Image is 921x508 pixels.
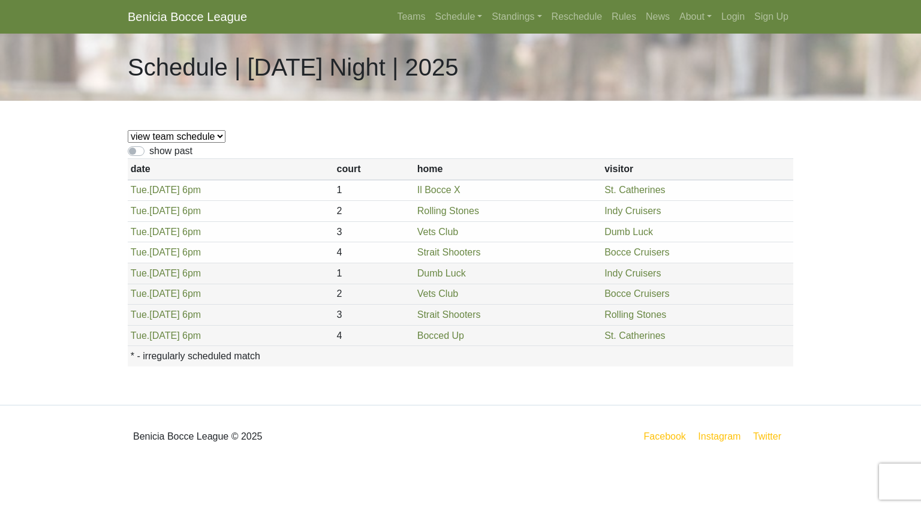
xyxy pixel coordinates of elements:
[417,330,464,341] a: Bocced Up
[131,185,201,195] a: Tue.[DATE] 6pm
[717,5,750,29] a: Login
[131,288,201,299] a: Tue.[DATE] 6pm
[119,415,460,458] div: Benicia Bocce League © 2025
[131,330,149,341] span: Tue.
[487,5,546,29] a: Standings
[604,309,666,320] a: Rolling Stones
[417,247,481,257] a: Strait Shooters
[641,5,675,29] a: News
[604,185,665,195] a: St. Catherines
[601,159,793,180] th: visitor
[417,227,458,237] a: Vets Club
[131,185,149,195] span: Tue.
[131,288,149,299] span: Tue.
[417,268,466,278] a: Dumb Luck
[696,429,743,444] a: Instagram
[128,5,247,29] a: Benicia Bocce League
[334,221,414,242] td: 3
[131,268,149,278] span: Tue.
[334,284,414,305] td: 2
[131,268,201,278] a: Tue.[DATE] 6pm
[131,309,149,320] span: Tue.
[604,330,665,341] a: St. Catherines
[334,201,414,222] td: 2
[392,5,430,29] a: Teams
[604,288,669,299] a: Bocce Cruisers
[131,206,149,216] span: Tue.
[607,5,641,29] a: Rules
[604,206,661,216] a: Indy Cruisers
[417,185,460,195] a: Il Bocce X
[604,268,661,278] a: Indy Cruisers
[417,206,479,216] a: Rolling Stones
[128,53,458,82] h1: Schedule | [DATE] Night | 2025
[431,5,487,29] a: Schedule
[131,309,201,320] a: Tue.[DATE] 6pm
[334,159,414,180] th: court
[417,309,481,320] a: Strait Shooters
[131,247,149,257] span: Tue.
[334,263,414,284] td: 1
[334,325,414,346] td: 4
[131,206,201,216] a: Tue.[DATE] 6pm
[750,5,793,29] a: Sign Up
[128,346,793,366] th: * - irregularly scheduled match
[128,159,334,180] th: date
[547,5,607,29] a: Reschedule
[334,305,414,326] td: 3
[604,227,653,237] a: Dumb Luck
[334,180,414,201] td: 1
[604,247,669,257] a: Bocce Cruisers
[131,330,201,341] a: Tue.[DATE] 6pm
[751,429,791,444] a: Twitter
[642,429,688,444] a: Facebook
[675,5,717,29] a: About
[131,247,201,257] a: Tue.[DATE] 6pm
[417,288,458,299] a: Vets Club
[334,242,414,263] td: 4
[131,227,149,237] span: Tue.
[131,227,201,237] a: Tue.[DATE] 6pm
[149,144,192,158] label: show past
[414,159,601,180] th: home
